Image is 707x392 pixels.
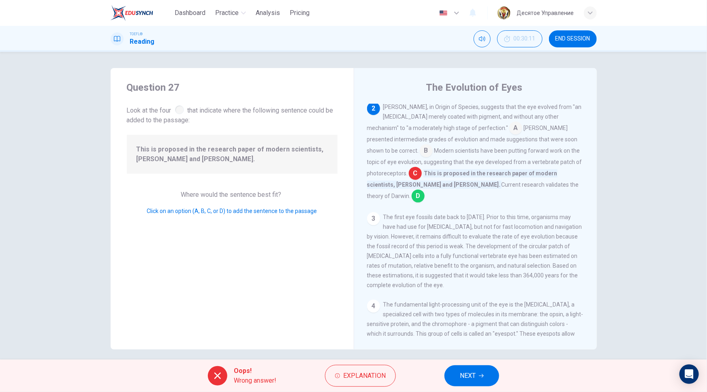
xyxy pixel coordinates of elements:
[252,6,283,20] button: Analysis
[549,30,597,47] button: END SESSION
[367,125,578,154] span: [PERSON_NAME] presented intermediate grades of evolution and made suggestions that were soon show...
[498,6,510,19] img: Profile picture
[147,208,317,214] span: Click on an option (A, B, C, or D) to add the sentence to the passage
[127,81,337,94] h4: Question 27
[412,190,425,202] span: D
[367,102,380,115] div: 2
[517,8,574,18] div: Десятое Управление
[367,214,582,288] span: The first eye fossils date back to [DATE]. Prior to this time, organisms may have had use for [ME...
[171,6,209,20] button: Dashboard
[367,212,380,225] div: 3
[474,30,491,47] div: Mute
[290,8,310,18] span: Pricing
[130,31,143,37] span: TOEFL®
[325,365,396,387] button: Explanation
[426,81,523,94] h4: The Evolution of Eyes
[127,104,337,125] span: Look at the four that indicate where the following sentence could be added to the passage:
[234,366,276,376] span: Oops!
[130,37,155,47] h1: Reading
[367,147,582,177] span: Modern scientists have been putting forward work on the topic of eye evolution, suggesting that t...
[367,169,557,189] span: This is proposed in the research paper of modern scientists, [PERSON_NAME] and [PERSON_NAME].
[444,365,499,386] button: NEXT
[367,300,380,313] div: 4
[175,8,205,18] span: Dashboard
[256,8,280,18] span: Analysis
[509,121,522,134] span: A
[438,10,449,16] img: en
[367,104,582,131] span: [PERSON_NAME], in Origin of Species, suggests that the eye evolved from "an [MEDICAL_DATA] merely...
[137,145,328,164] span: This is proposed in the research paper of modern scientists, [PERSON_NAME] and [PERSON_NAME].
[497,30,543,47] button: 00:30:11
[286,6,313,20] button: Pricing
[212,6,249,20] button: Practice
[111,5,172,21] a: EduSynch logo
[234,376,276,386] span: Wrong answer!
[181,191,283,198] span: Where would the sentence best fit?
[420,144,433,157] span: B
[555,36,590,42] span: END SESSION
[460,370,476,381] span: NEXT
[111,5,153,21] img: EduSynch logo
[679,364,699,384] div: Open Intercom Messenger
[215,8,239,18] span: Practice
[497,30,543,47] div: Hide
[514,36,536,42] span: 00:30:11
[343,370,386,381] span: Explanation
[409,167,422,180] span: C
